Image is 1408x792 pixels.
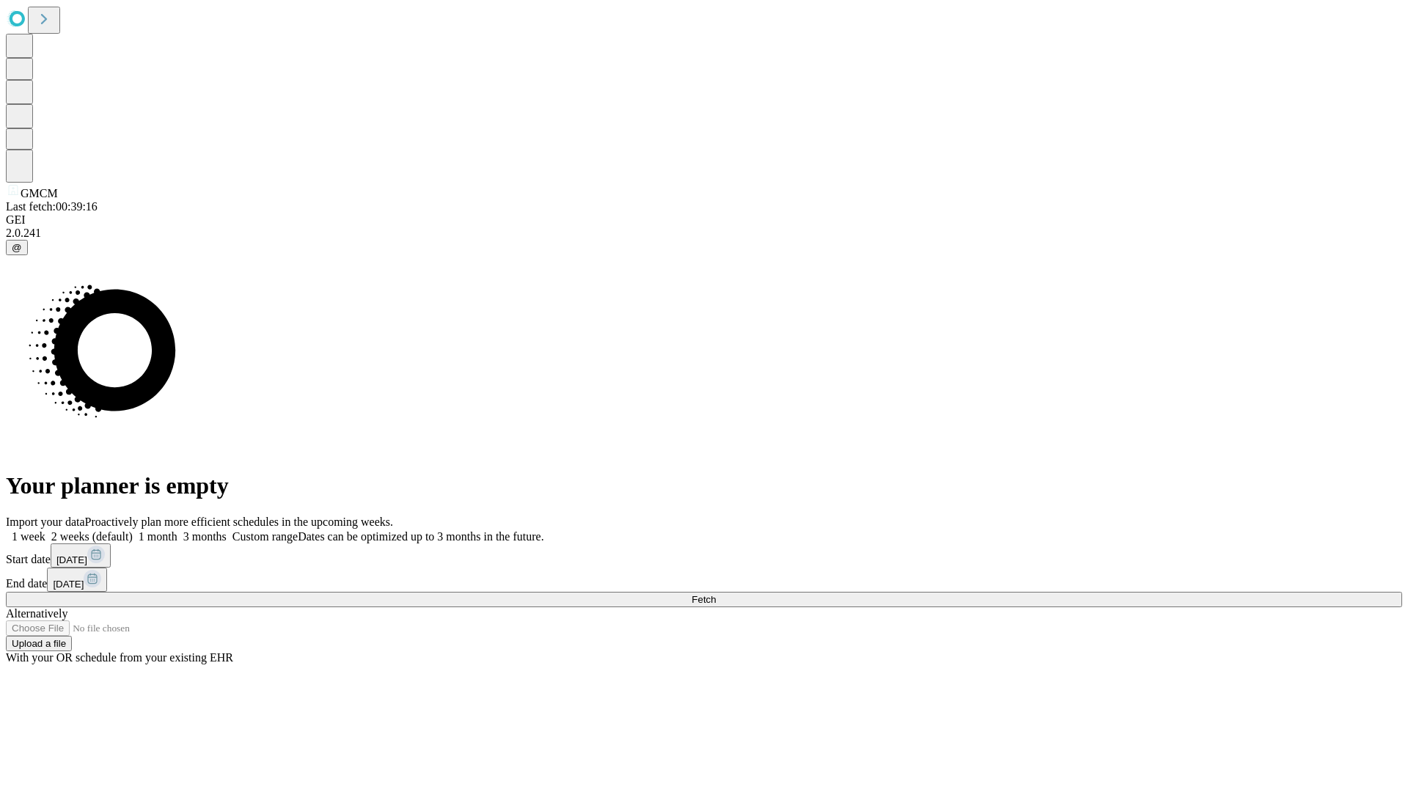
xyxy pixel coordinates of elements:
[6,213,1402,227] div: GEI
[139,530,177,543] span: 1 month
[6,240,28,255] button: @
[47,568,107,592] button: [DATE]
[53,579,84,590] span: [DATE]
[6,568,1402,592] div: End date
[298,530,543,543] span: Dates can be optimized up to 3 months in the future.
[85,516,393,528] span: Proactively plan more efficient schedules in the upcoming weeks.
[232,530,298,543] span: Custom range
[51,543,111,568] button: [DATE]
[6,200,98,213] span: Last fetch: 00:39:16
[12,242,22,253] span: @
[6,651,233,664] span: With your OR schedule from your existing EHR
[51,530,133,543] span: 2 weeks (default)
[12,530,45,543] span: 1 week
[6,592,1402,607] button: Fetch
[21,187,58,199] span: GMCM
[6,607,67,620] span: Alternatively
[6,472,1402,499] h1: Your planner is empty
[6,543,1402,568] div: Start date
[6,516,85,528] span: Import your data
[6,227,1402,240] div: 2.0.241
[56,554,87,565] span: [DATE]
[183,530,227,543] span: 3 months
[692,594,716,605] span: Fetch
[6,636,72,651] button: Upload a file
